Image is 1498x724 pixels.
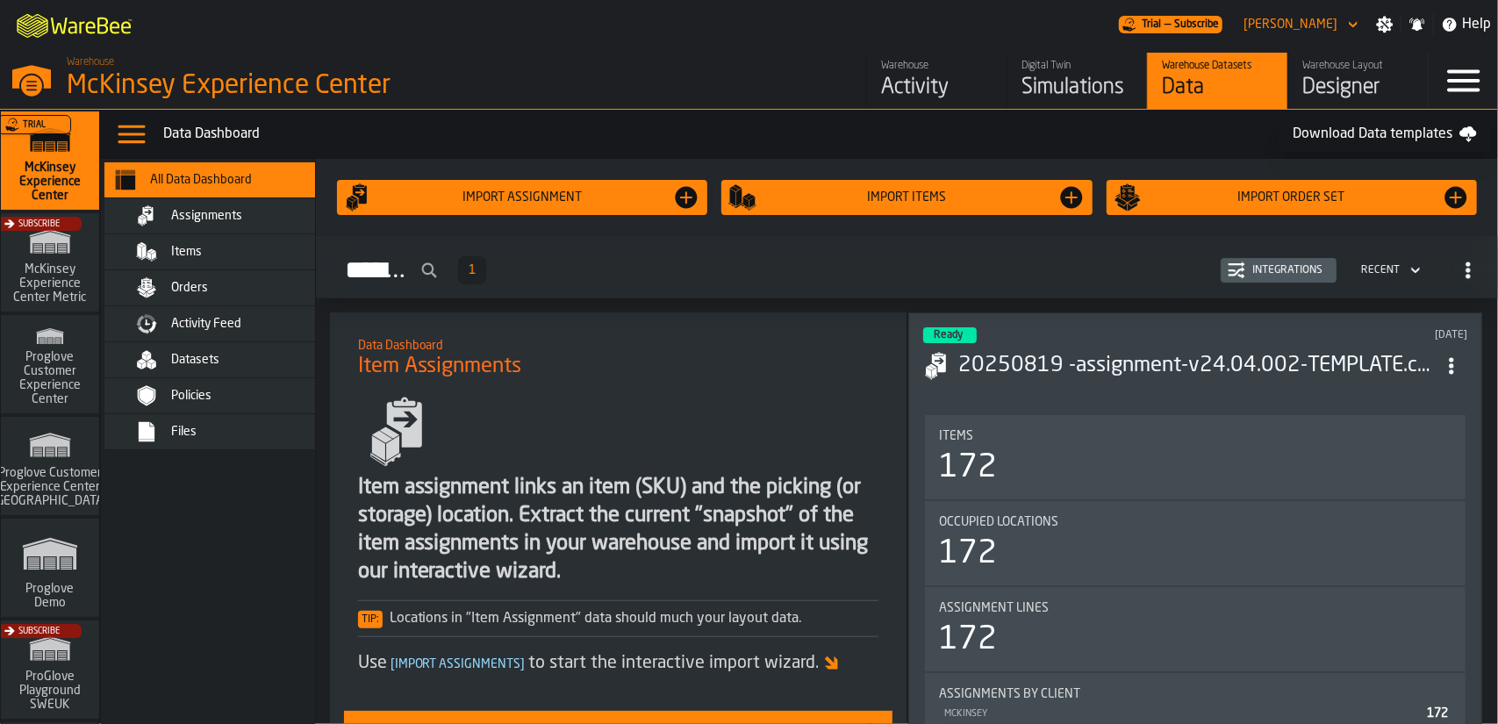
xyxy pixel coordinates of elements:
span: Orders [171,281,208,295]
a: Download Data templates [1279,117,1491,152]
span: 172 [1427,707,1448,720]
button: button-Import assignment [337,180,707,215]
span: Ready [934,330,963,340]
div: Import Items [756,190,1057,204]
span: Items [171,245,202,259]
h2: Sub Title [358,335,879,353]
span: Tip: [358,611,383,628]
div: status-3 2 [923,327,977,343]
a: link-to-/wh/i/e36b03eb-bea5-40ab-83a2-6422b9ded721/simulations [1,519,99,620]
label: button-toggle-Data Menu [107,117,156,152]
div: DropdownMenuValue-Joe Ramos [1244,18,1337,32]
div: Title [939,687,1451,701]
div: title-Item Assignments [344,326,893,390]
div: 172 [939,536,997,571]
span: [ [391,658,395,670]
div: Digital Twin [1021,60,1133,72]
a: link-to-/wh/i/c13051dd-b910-4026-8be2-a53d27c1af1d/simulations [1,213,99,315]
span: Help [1462,14,1491,35]
div: stat-Assignment lines [925,587,1466,671]
a: link-to-/wh/i/99265d59-bd42-4a33-a5fd-483dee362034/simulations [1,111,99,213]
li: menu Orders [104,270,350,306]
div: ButtonLoadMore-Load More-Prev-First-Last [451,256,493,284]
span: Assignment lines [939,601,1049,615]
span: Proglove Demo [8,582,92,610]
span: Subscribe [18,219,60,229]
span: Assignments [171,209,242,223]
div: Title [939,515,1451,529]
div: DropdownMenuValue-4 [1354,260,1424,281]
div: Import assignment [372,190,672,204]
div: Simulations [1021,74,1133,102]
button: button-Import Items [721,180,1092,215]
div: Warehouse Datasets [1162,60,1273,72]
div: Title [939,601,1451,615]
span: Subscribe [1174,18,1219,31]
div: Activity [881,74,993,102]
li: menu Policies [104,378,350,414]
div: Data [1162,74,1273,102]
div: Updated: 8/19/2025, 2:26:39 PM Created: 8/19/2025, 2:26:34 PM [1224,329,1467,341]
div: Item assignment links an item (SKU) and the picking (or storage) location. Extract the current "s... [358,474,879,586]
div: Locations in "Item Assignment" data should much your layout data. [358,608,879,629]
span: 1 [469,264,476,276]
h2: button-Assignments [316,236,1498,298]
span: Files [171,425,197,439]
span: All Data Dashboard [150,173,252,187]
a: link-to-/wh/i/ad8a128b-0962-41b6-b9c5-f48cc7973f93/simulations [1,315,99,417]
div: Menu Subscription [1119,16,1222,33]
span: Assignments by Client [939,687,1080,701]
label: button-toggle-Settings [1369,16,1401,33]
a: link-to-/wh/i/99265d59-bd42-4a33-a5fd-483dee362034/data [1147,53,1287,109]
div: DropdownMenuValue-4 [1361,264,1400,276]
button: button-Integrations [1221,258,1337,283]
a: link-to-/wh/i/99265d59-bd42-4a33-a5fd-483dee362034/simulations [1007,53,1147,109]
div: Use to start the interactive import wizard. [358,651,879,676]
a: link-to-/wh/i/99265d59-bd42-4a33-a5fd-483dee362034/feed/ [866,53,1007,109]
div: McKinsey [943,708,1420,720]
span: Trial [1142,18,1161,31]
div: Data Dashboard [163,124,1279,145]
span: ] [521,658,526,670]
li: menu Assignments [104,198,350,234]
button: button-Import Order Set [1107,180,1477,215]
li: menu Datasets [104,342,350,378]
div: 172 [939,622,997,657]
span: Datasets [171,353,219,367]
li: menu All Data Dashboard [104,162,350,198]
span: Item Assignments [358,353,522,381]
li: menu Items [104,234,350,270]
div: Designer [1302,74,1414,102]
div: McKinsey Experience Center [67,70,541,102]
span: Proglove Customer Experience Center [8,350,92,406]
label: button-toggle-Menu [1429,53,1498,109]
div: stat-Occupied Locations [925,501,1466,585]
div: DropdownMenuValue-Joe Ramos [1236,14,1362,35]
span: Policies [171,389,211,403]
h3: 20250819 -assignment-v24.04.002-TEMPLATE.csv [958,352,1436,380]
div: Title [939,429,1451,443]
label: button-toggle-Notifications [1401,16,1433,33]
span: Occupied Locations [939,515,1058,529]
span: Items [939,429,973,443]
span: Trial [23,120,46,130]
div: Import Order Set [1142,190,1442,204]
span: Warehouse [67,56,114,68]
div: Warehouse [881,60,993,72]
span: Import Assignments [387,658,529,670]
div: stat-Items [925,415,1466,499]
a: link-to-/wh/i/99265d59-bd42-4a33-a5fd-483dee362034/pricing/ [1119,16,1222,33]
span: Subscribe [18,627,60,636]
div: Integrations [1245,264,1330,276]
div: 172 [939,450,997,485]
span: Activity Feed [171,317,241,331]
a: link-to-/wh/i/b725f59e-a7b8-4257-9acf-85a504d5909c/simulations [1,417,99,519]
span: — [1165,18,1171,31]
div: Warehouse Layout [1302,60,1414,72]
label: button-toggle-Help [1434,14,1498,35]
li: menu Activity Feed [104,306,350,342]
